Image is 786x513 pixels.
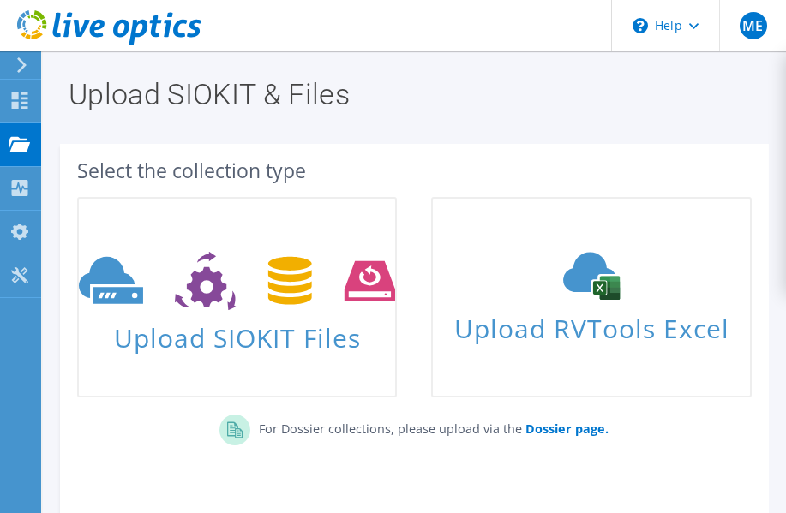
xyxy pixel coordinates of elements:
[250,415,609,438] p: For Dossier collections, please upload via the
[69,80,752,109] h1: Upload SIOKIT & Files
[525,421,609,437] b: Dossier page.
[633,18,648,33] svg: \n
[77,161,752,180] div: Select the collection type
[77,197,397,397] a: Upload SIOKIT Files
[522,421,609,437] a: Dossier page.
[431,197,751,397] a: Upload RVTools Excel
[433,306,749,343] span: Upload RVTools Excel
[79,314,395,351] span: Upload SIOKIT Files
[740,12,767,39] span: ME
